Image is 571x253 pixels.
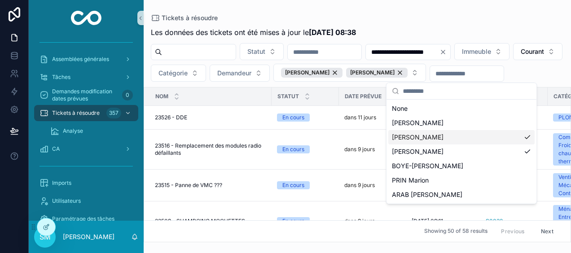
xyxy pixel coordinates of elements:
div: scrollable content [29,36,144,221]
a: Tickets à résoudre357 [34,105,138,121]
div: En cours [282,181,304,189]
span: [DATE] 09:11 [412,218,443,225]
button: Select Button [273,64,426,82]
span: Les données des tickets ont été mises à jour le [151,27,356,38]
span: [PERSON_NAME] [392,118,444,127]
button: Next [535,224,560,238]
div: 357 [106,108,121,118]
p: dans 9 jours [344,182,375,189]
button: Unselect 86 [346,68,408,78]
div: None [388,101,535,116]
span: Demandeur [217,69,251,78]
a: Demandes modification dates prévues0 [34,87,138,103]
span: Demandes modification dates prévues [52,88,119,102]
a: Paramétrage des tâches [34,211,138,227]
button: Unselect 87 [281,68,343,78]
a: Imports [34,175,138,191]
a: Tickets à résoudre [151,13,218,22]
span: Analyse [63,127,83,135]
span: Tickets à résoudre [52,109,100,117]
span: Date prévue [345,93,382,100]
span: CA [52,145,60,153]
span: Catégorie [158,69,188,78]
span: Courant [521,47,544,56]
p: [PERSON_NAME] [63,232,114,241]
span: Tickets à résoudre [162,13,218,22]
p: dans 11 jours [344,114,376,121]
a: Tâches [34,69,138,85]
span: PRIN Marion [392,176,429,185]
span: 23526 - DDE [155,114,187,121]
a: Utilisateurs [34,193,138,209]
span: 23509 - SHAMPOING MOQUETTES [155,218,245,225]
strong: [DATE] 08:38 [309,28,356,37]
span: Utilisateurs [52,197,81,205]
a: Assemblées générales [34,51,138,67]
span: Immeuble [462,47,491,56]
button: Select Button [151,65,206,82]
button: Select Button [240,43,284,60]
span: [PERSON_NAME] [350,69,395,76]
button: Select Button [513,43,562,60]
button: Clear [439,48,450,56]
div: Suggestions [387,100,536,204]
a: S0032 [486,218,503,225]
span: Showing 50 of 58 results [424,228,488,235]
div: En cours [282,217,304,225]
span: [PERSON_NAME] [392,133,444,142]
button: Select Button [210,65,270,82]
span: Imports [52,179,71,187]
span: 23515 - Panne de VMC ??? [155,182,222,189]
button: Select Button [454,43,510,60]
p: dans 9 jours [344,146,375,153]
a: CA [34,141,138,157]
div: En cours [282,145,304,153]
span: Tâches [52,74,70,81]
span: SM [40,231,51,242]
span: Paramétrage des tâches [52,215,114,222]
span: BOYE-[PERSON_NAME] [392,161,463,170]
span: Nom [155,93,168,100]
img: App logo [71,11,102,25]
span: 23516 - Remplacement des modules radio défaillants [155,142,266,157]
div: 0 [122,90,133,100]
span: Statut [247,47,265,56]
span: [PERSON_NAME] [392,147,444,156]
a: Analyse [45,123,138,139]
span: Statut [277,93,299,100]
span: [PERSON_NAME] [285,69,329,76]
span: ARAB [PERSON_NAME] [392,190,462,199]
p: dans 9 jours [344,218,375,225]
span: Assemblées générales [52,56,109,63]
div: En cours [282,113,304,122]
